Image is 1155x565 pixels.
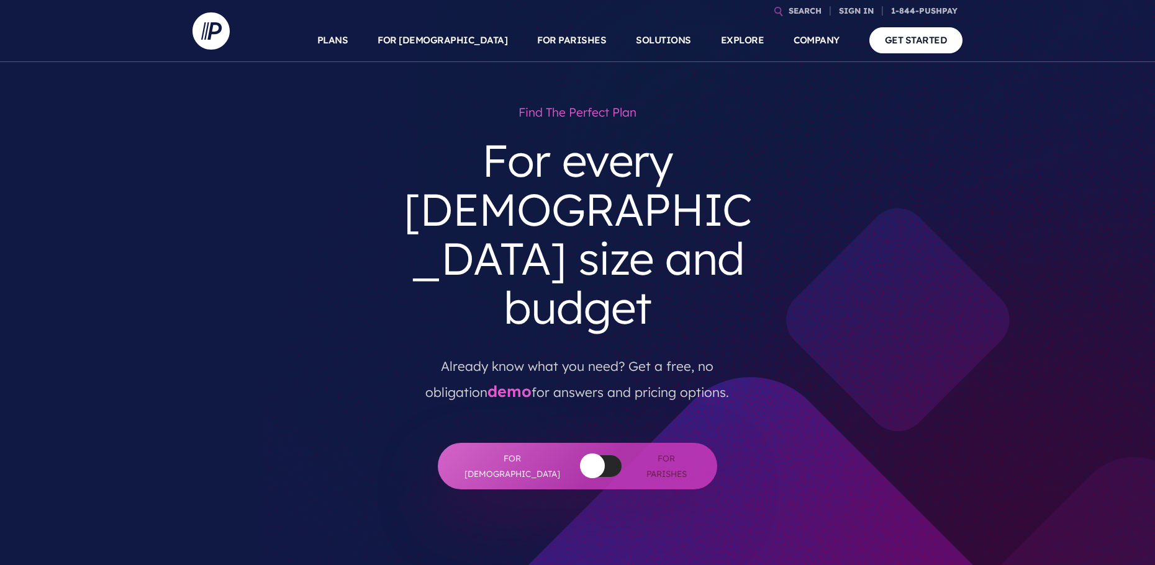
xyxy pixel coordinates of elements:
[794,19,840,62] a: COMPANY
[463,451,562,481] span: For [DEMOGRAPHIC_DATA]
[390,99,765,126] h1: Find the perfect plan
[640,451,692,481] span: For Parishes
[721,19,764,62] a: EXPLORE
[390,126,765,342] h3: For every [DEMOGRAPHIC_DATA] size and budget
[537,19,606,62] a: FOR PARISHES
[317,19,348,62] a: PLANS
[399,342,756,406] p: Already know what you need? Get a free, no obligation for answers and pricing options.
[378,19,507,62] a: FOR [DEMOGRAPHIC_DATA]
[869,27,963,53] a: GET STARTED
[636,19,691,62] a: SOLUTIONS
[487,381,532,401] a: demo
